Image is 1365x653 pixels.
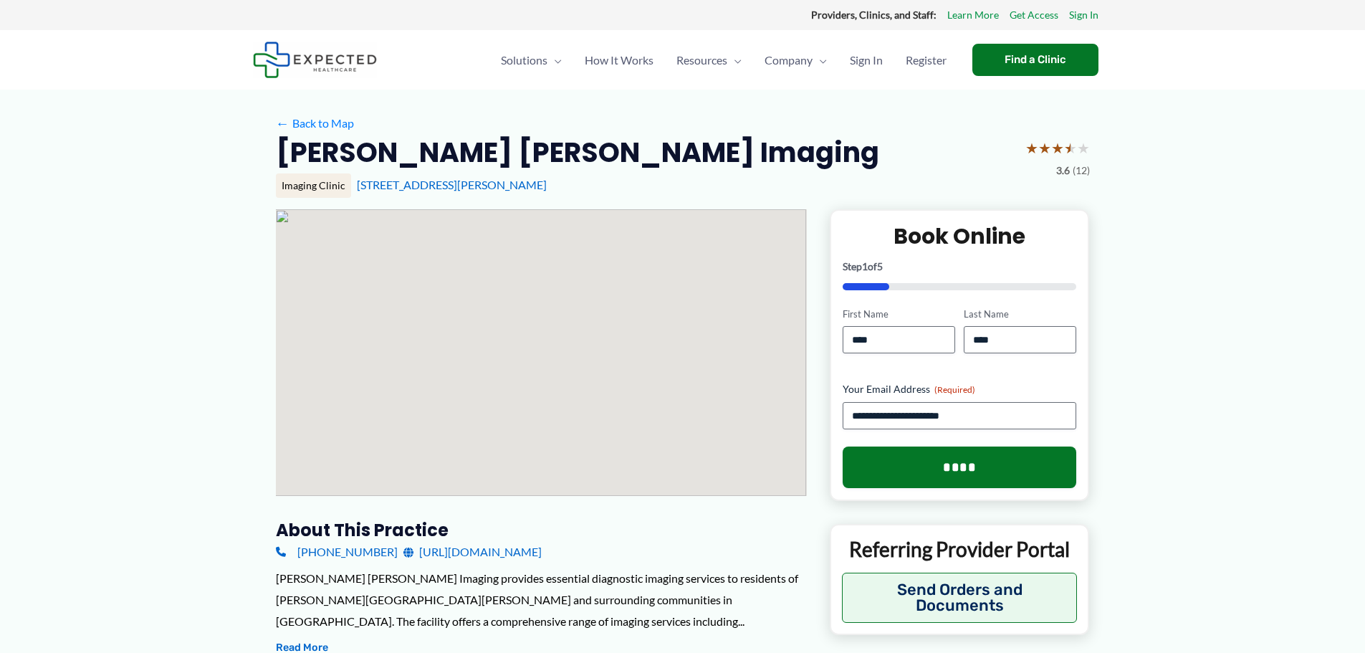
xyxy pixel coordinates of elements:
[403,541,542,563] a: [URL][DOMAIN_NAME]
[357,178,547,191] a: [STREET_ADDRESS][PERSON_NAME]
[489,35,573,85] a: SolutionsMenu Toggle
[1010,6,1058,24] a: Get Access
[838,35,894,85] a: Sign In
[276,519,807,541] h3: About this practice
[877,260,883,272] span: 5
[727,35,742,85] span: Menu Toggle
[843,222,1077,250] h2: Book Online
[843,308,955,321] label: First Name
[894,35,958,85] a: Register
[676,35,727,85] span: Resources
[501,35,547,85] span: Solutions
[1056,161,1070,180] span: 3.6
[1064,135,1077,161] span: ★
[585,35,653,85] span: How It Works
[765,35,813,85] span: Company
[547,35,562,85] span: Menu Toggle
[1073,161,1090,180] span: (12)
[850,35,883,85] span: Sign In
[934,384,975,395] span: (Required)
[276,135,879,170] h2: [PERSON_NAME] [PERSON_NAME] Imaging
[862,260,868,272] span: 1
[276,568,807,631] div: [PERSON_NAME] [PERSON_NAME] Imaging provides essential diagnostic imaging services to residents o...
[813,35,827,85] span: Menu Toggle
[842,536,1078,562] p: Referring Provider Portal
[253,42,377,78] img: Expected Healthcare Logo - side, dark font, small
[906,35,947,85] span: Register
[843,382,1077,396] label: Your Email Address
[1038,135,1051,161] span: ★
[843,262,1077,272] p: Step of
[947,6,999,24] a: Learn More
[276,173,351,198] div: Imaging Clinic
[753,35,838,85] a: CompanyMenu Toggle
[1069,6,1098,24] a: Sign In
[276,113,354,134] a: ←Back to Map
[1051,135,1064,161] span: ★
[811,9,937,21] strong: Providers, Clinics, and Staff:
[842,573,1078,623] button: Send Orders and Documents
[665,35,753,85] a: ResourcesMenu Toggle
[489,35,958,85] nav: Primary Site Navigation
[1025,135,1038,161] span: ★
[276,541,398,563] a: [PHONE_NUMBER]
[276,116,289,130] span: ←
[573,35,665,85] a: How It Works
[1077,135,1090,161] span: ★
[972,44,1098,76] a: Find a Clinic
[964,308,1076,321] label: Last Name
